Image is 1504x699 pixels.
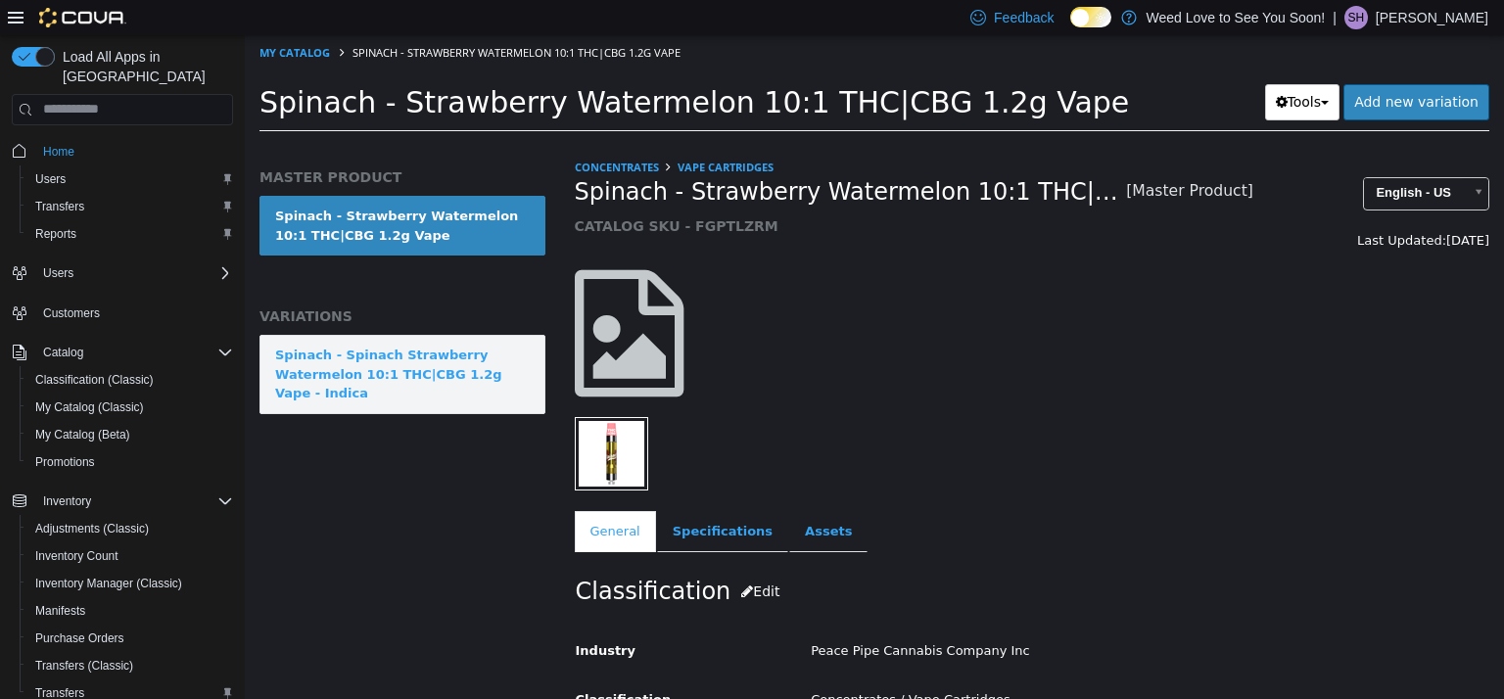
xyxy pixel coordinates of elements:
span: Catalog [43,345,83,360]
p: [PERSON_NAME] [1376,6,1488,29]
span: Adjustments (Classic) [27,517,233,540]
button: Transfers [20,193,241,220]
span: Spinach - Strawberry Watermelon 10:1 THC|CBG 1.2g Vape [15,50,884,84]
button: Customers [4,299,241,327]
span: Users [35,171,66,187]
a: English - US [1118,142,1245,175]
button: Inventory Count [20,542,241,570]
span: Manifests [27,599,233,623]
button: Catalog [4,339,241,366]
span: Inventory [35,489,233,513]
a: My Catalog [15,10,85,24]
span: Industry [331,608,392,623]
button: Catalog [35,341,91,364]
a: My Catalog (Beta) [27,423,138,446]
div: Spinach - Spinach Strawberry Watermelon 10:1 THC|CBG 1.2g Vape - Indica [30,310,285,368]
a: Add new variation [1099,49,1245,85]
span: Promotions [27,450,233,474]
span: Load All Apps in [GEOGRAPHIC_DATA] [55,47,233,86]
span: Home [43,144,74,160]
span: Last Updated: [1112,198,1201,212]
span: Inventory Count [35,548,118,564]
button: Transfers (Classic) [20,652,241,679]
p: | [1333,6,1337,29]
span: Users [35,261,233,285]
button: Inventory [35,489,99,513]
span: Transfers [27,195,233,218]
span: My Catalog (Classic) [35,399,144,415]
span: English - US [1119,143,1218,173]
a: Inventory Manager (Classic) [27,572,190,595]
span: Transfers [35,199,84,214]
span: Reports [27,222,233,246]
a: Transfers [27,195,92,218]
a: Vape Cartridges [433,124,529,139]
button: My Catalog (Classic) [20,394,241,421]
a: Manifests [27,599,93,623]
img: Cova [39,8,126,27]
button: Users [20,165,241,193]
span: Inventory [43,493,91,509]
span: Transfers (Classic) [35,658,133,674]
div: Shauna Hudson [1344,6,1368,29]
span: Classification [331,657,427,672]
span: Users [27,167,233,191]
input: Dark Mode [1070,7,1111,27]
span: Spinach - Strawberry Watermelon 10:1 THC|CBG 1.2g Vape [108,10,436,24]
span: [DATE] [1201,198,1245,212]
span: Classification (Classic) [35,372,154,388]
a: Home [35,140,82,163]
span: Reports [35,226,76,242]
button: Classification (Classic) [20,366,241,394]
p: Weed Love to See You Soon! [1147,6,1326,29]
span: Inventory Manager (Classic) [35,576,182,591]
button: Promotions [20,448,241,476]
button: Tools [1020,49,1096,85]
span: Purchase Orders [27,627,233,650]
button: Users [4,259,241,287]
span: Home [35,139,233,163]
a: Concentrates [330,124,414,139]
span: Classification (Classic) [27,368,233,392]
span: Customers [35,301,233,325]
a: Purchase Orders [27,627,132,650]
button: Inventory [4,488,241,515]
a: Inventory Count [27,544,126,568]
div: Concentrates / Vape Cartridges [551,648,1258,682]
a: Classification (Classic) [27,368,162,392]
h5: VARIATIONS [15,272,301,290]
div: Peace Pipe Cannabis Company Inc [551,599,1258,633]
button: Users [35,261,81,285]
a: My Catalog (Classic) [27,396,152,419]
a: Adjustments (Classic) [27,517,157,540]
span: My Catalog (Classic) [27,396,233,419]
h5: CATALOG SKU - FGPTLZRM [330,182,1009,200]
button: Reports [20,220,241,248]
a: Reports [27,222,84,246]
span: Catalog [35,341,233,364]
span: Promotions [35,454,95,470]
span: Feedback [994,8,1054,27]
small: [Master Product] [881,149,1009,164]
span: Customers [43,305,100,321]
button: Home [4,137,241,165]
a: Users [27,167,73,191]
a: Specifications [412,476,543,517]
button: Purchase Orders [20,625,241,652]
span: Spinach - Strawberry Watermelon 10:1 THC|CBG 1.2g Vape [330,142,882,172]
h2: Classification [331,538,1245,575]
span: Manifests [35,603,85,619]
span: My Catalog (Beta) [27,423,233,446]
a: General [330,476,411,517]
a: Assets [544,476,623,517]
button: Inventory Manager (Classic) [20,570,241,597]
span: SH [1348,6,1365,29]
button: Edit [486,538,545,575]
span: Purchase Orders [35,630,124,646]
span: Adjustments (Classic) [35,521,149,536]
span: My Catalog (Beta) [35,427,130,443]
a: Promotions [27,450,103,474]
span: Users [43,265,73,281]
button: Adjustments (Classic) [20,515,241,542]
span: Transfers (Classic) [27,654,233,677]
